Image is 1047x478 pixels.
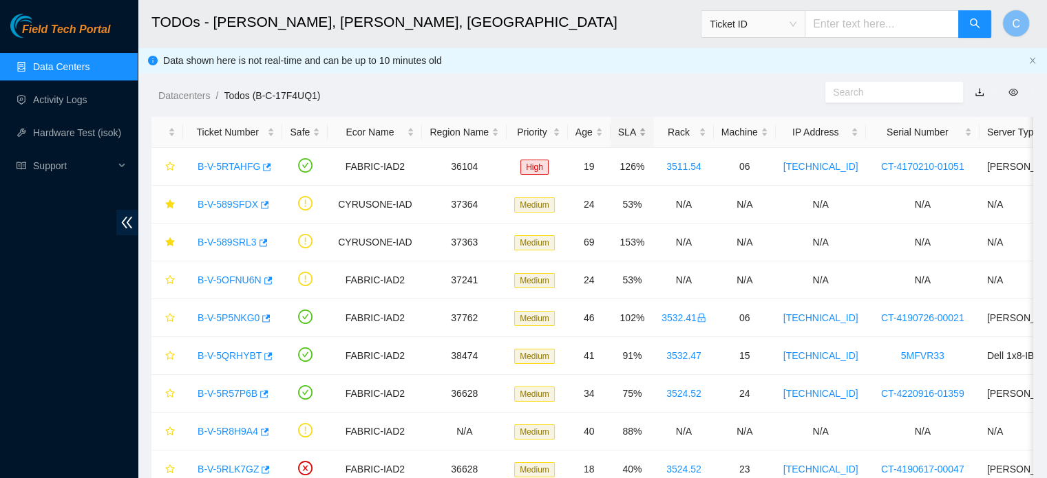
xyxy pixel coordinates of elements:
a: B-V-589SRL3 [198,237,257,248]
td: 102% [611,299,654,337]
span: star [165,162,175,173]
td: 40 [568,413,611,450]
td: FABRIC-IAD2 [328,148,422,186]
a: Datacenters [158,90,210,101]
a: B-V-5R57P6B [198,388,257,399]
td: 34 [568,375,611,413]
img: Akamai Technologies [10,14,70,38]
span: star [165,237,175,248]
td: N/A [776,413,866,450]
a: B-V-5RTAHFG [198,161,260,172]
td: 91% [611,337,654,375]
span: Medium [514,349,555,364]
button: star [159,269,176,291]
span: check-circle [298,309,313,324]
span: eye [1008,87,1018,97]
td: N/A [866,224,980,261]
td: N/A [866,186,980,224]
td: 126% [611,148,654,186]
td: N/A [654,224,714,261]
td: 75% [611,375,654,413]
td: 15 [714,337,776,375]
a: [TECHNICAL_ID] [783,161,858,172]
td: 37241 [422,261,507,299]
a: B-V-589SFDX [198,199,258,210]
input: Search [833,85,944,100]
span: star [165,275,175,286]
td: 36104 [422,148,507,186]
span: Medium [514,235,555,250]
td: 36628 [422,375,507,413]
td: FABRIC-IAD2 [328,299,422,337]
td: FABRIC-IAD2 [328,261,422,299]
a: 3532.41lock [662,312,706,323]
a: B-V-5P5NKG0 [198,312,260,323]
td: 06 [714,299,776,337]
td: N/A [654,413,714,450]
button: star [159,307,176,329]
td: FABRIC-IAD2 [328,375,422,413]
span: Medium [514,197,555,213]
td: 153% [611,224,654,261]
span: exclamation-circle [298,423,313,437]
span: close-circle [298,461,313,475]
a: CT-4190617-00047 [881,464,964,475]
td: FABRIC-IAD2 [328,413,422,450]
span: search [969,18,980,31]
a: [TECHNICAL_ID] [783,350,858,361]
span: check-circle [298,347,313,362]
span: exclamation-circle [298,234,313,248]
button: star [159,382,176,404]
a: B-V-5OFNU6N [198,274,262,285]
button: download [964,81,995,103]
td: N/A [654,186,714,224]
span: Medium [514,424,555,439]
a: 5MFVR33 [901,350,944,361]
button: star [159,193,176,215]
span: High [520,160,549,175]
td: N/A [422,413,507,450]
a: Hardware Test (isok) [33,127,121,138]
td: 24 [568,261,611,299]
span: star [165,313,175,324]
td: 19 [568,148,611,186]
td: N/A [714,413,776,450]
button: close [1028,56,1037,65]
span: star [165,199,175,210]
span: check-circle [298,385,313,400]
span: C [1012,15,1020,32]
span: Field Tech Portal [22,23,110,36]
span: Medium [514,387,555,402]
span: star [165,351,175,362]
span: star [165,426,175,437]
a: CT-4220916-01359 [881,388,964,399]
button: star [159,155,176,177]
td: N/A [654,261,714,299]
td: 69 [568,224,611,261]
a: B-V-5RLK7GZ [198,464,259,475]
a: [TECHNICAL_ID] [783,464,858,475]
span: Support [33,152,114,180]
span: star [165,464,175,475]
td: 24 [714,375,776,413]
td: N/A [776,224,866,261]
a: CT-4190726-00021 [881,312,964,323]
td: 53% [611,261,654,299]
a: B-V-5R8H9A4 [198,426,258,437]
td: 37364 [422,186,507,224]
span: Ticket ID [710,14,796,34]
span: check-circle [298,158,313,173]
a: B-V-5QRHYBT [198,350,262,361]
button: star [159,231,176,253]
td: N/A [714,261,776,299]
span: exclamation-circle [298,272,313,286]
td: N/A [776,186,866,224]
a: CT-4170210-01051 [881,161,964,172]
button: star [159,345,176,367]
a: 3532.47 [666,350,701,361]
span: star [165,389,175,400]
span: Medium [514,462,555,477]
span: read [17,161,26,171]
span: lock [697,313,706,323]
